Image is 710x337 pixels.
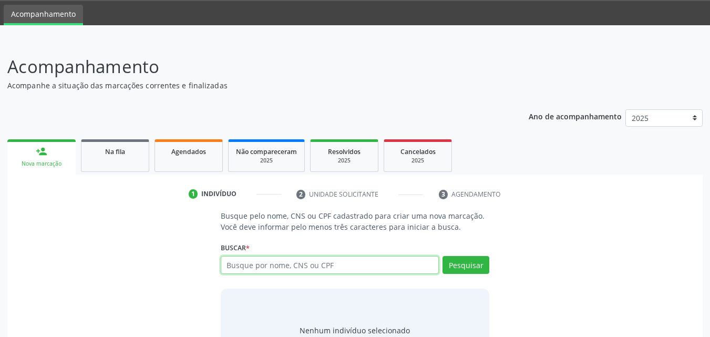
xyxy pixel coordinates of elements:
div: 2025 [236,157,297,165]
div: Nenhum indivíduo selecionado [300,325,410,336]
p: Busque pelo nome, CNS ou CPF cadastrado para criar uma nova marcação. Você deve informar pelo men... [221,210,490,232]
div: 2025 [318,157,371,165]
p: Acompanhamento [7,54,494,80]
span: Na fila [105,147,125,156]
a: Acompanhamento [4,5,83,25]
p: Acompanhe a situação das marcações correntes e finalizadas [7,80,494,91]
div: 2025 [392,157,444,165]
label: Buscar [221,240,250,256]
span: Resolvidos [328,147,361,156]
span: Agendados [171,147,206,156]
button: Pesquisar [443,256,489,274]
span: Cancelados [400,147,436,156]
div: Indivíduo [201,189,236,199]
span: Não compareceram [236,147,297,156]
div: Nova marcação [15,160,68,168]
p: Ano de acompanhamento [529,109,622,122]
input: Busque por nome, CNS ou CPF [221,256,439,274]
div: person_add [36,146,47,157]
div: 1 [189,189,198,199]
